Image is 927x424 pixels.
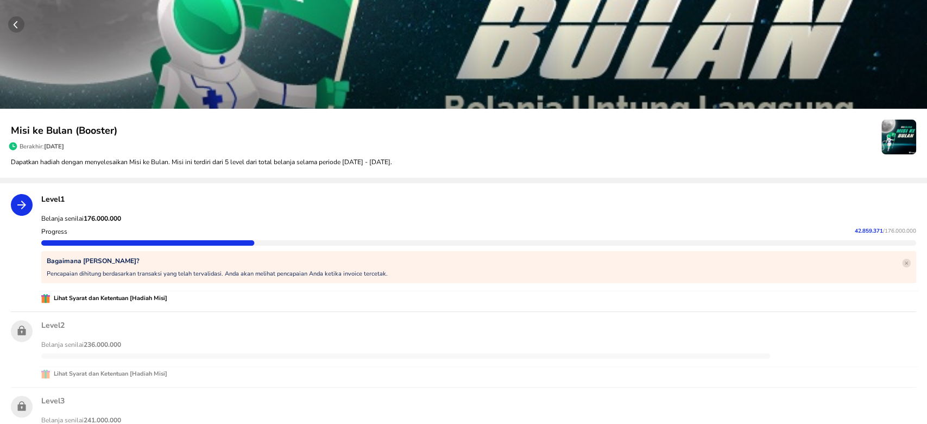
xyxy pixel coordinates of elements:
span: [DATE] [44,142,64,151]
p: Level 3 [41,396,916,406]
p: Berakhir: [20,142,64,151]
p: Pencapaian dihitung berdasarkan transaksi yang telah tervalidasi. Anda akan melihat pencapaian An... [47,270,388,278]
p: Level 2 [41,320,916,331]
strong: 236.000.000 [84,340,121,349]
p: Lihat Syarat dan Ketentuan [Hadiah Misi] [50,294,167,303]
p: Misi ke Bulan (Booster) [11,123,881,138]
span: / 176.000.000 [883,227,916,235]
p: Bagaimana [PERSON_NAME]? [47,257,388,265]
strong: 176.000.000 [84,214,121,223]
p: Level 1 [41,194,916,204]
p: Lihat Syarat dan Ketentuan [Hadiah Misi] [50,369,167,379]
p: Dapatkan hadiah dengan menyelesaikan Misi ke Bulan. Misi ini terdiri dari 5 level dari total bela... [11,157,916,167]
span: Belanja senilai [41,214,121,223]
span: Belanja senilai [41,340,121,349]
span: 42.859.371 [855,227,883,235]
p: Progress [41,227,67,236]
img: mission-icon-23258 [881,120,916,154]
